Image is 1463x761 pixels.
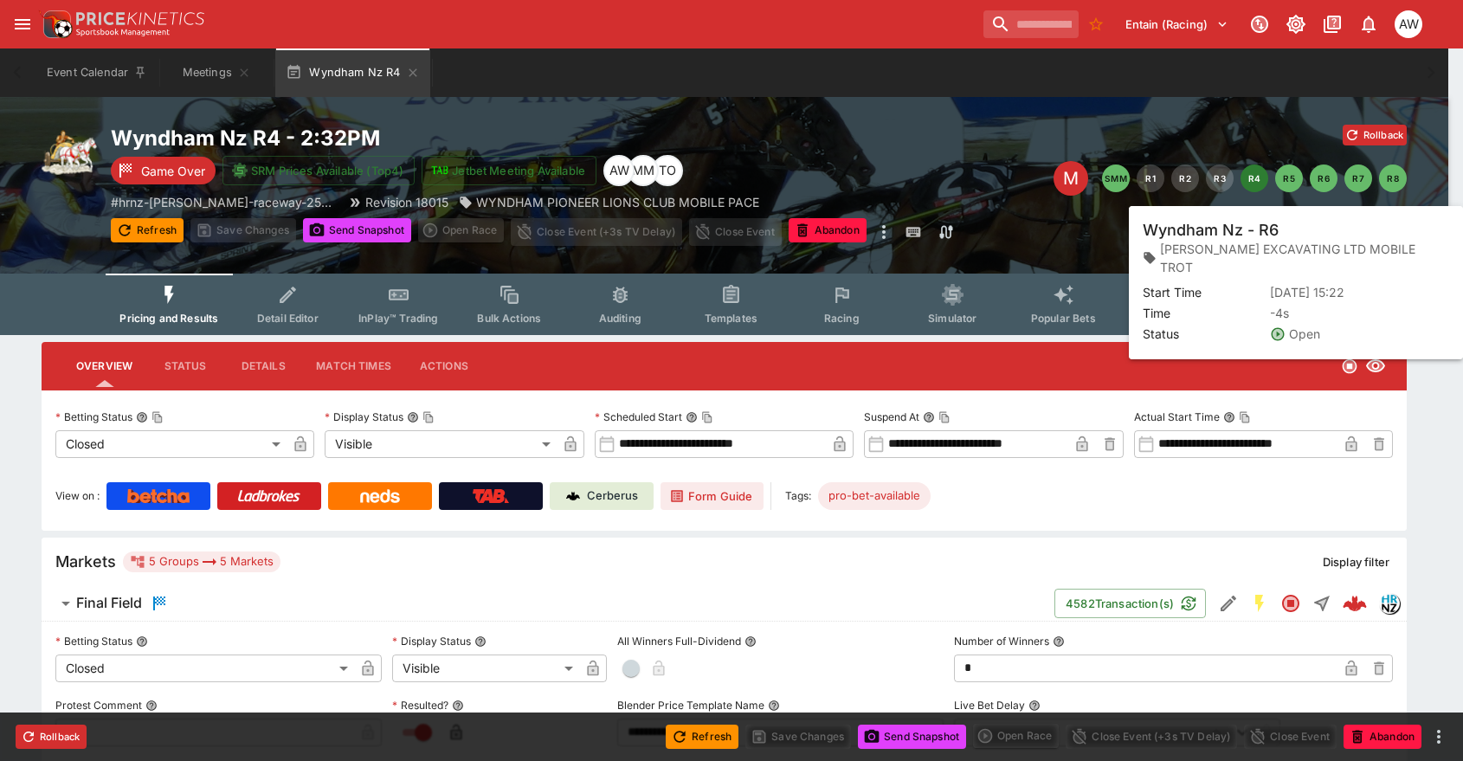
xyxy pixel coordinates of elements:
span: InPlay™ Trading [358,312,438,325]
p: Copy To Clipboard [111,193,338,211]
button: Select Tenant [1115,10,1239,38]
button: Rollback [16,725,87,749]
button: R6 [1310,164,1337,192]
span: Mark an event as closed and abandoned. [789,221,867,238]
a: Form Guide [661,482,764,510]
div: Closed [55,655,354,682]
button: Notifications [1353,9,1384,40]
div: 7ae5737e-1c48-435b-8221-0c6e6d968825 [1343,591,1367,616]
button: SRM Prices Available (Top4) [222,156,415,185]
img: PriceKinetics Logo [38,7,73,42]
div: Closed [55,430,287,458]
button: Abandon [1344,725,1421,749]
svg: Visible [1365,356,1386,377]
div: Visible [392,655,578,682]
span: Simulator [928,312,976,325]
svg: Closed [1341,358,1358,375]
button: more [1428,726,1449,747]
button: R5 [1275,164,1303,192]
h2: Copy To Clipboard [111,125,759,152]
button: Status [146,345,224,387]
button: SGM Enabled [1244,588,1275,619]
p: Live Bet Delay [954,698,1025,713]
button: Connected to PK [1244,9,1275,40]
p: Display Status [325,410,403,424]
h5: Markets [55,551,116,571]
button: SMM [1102,164,1130,192]
div: Start From [1153,219,1407,246]
button: Jetbet Meeting Available [422,156,596,185]
div: WYNDHAM PIONEER LIONS CLUB MOBILE PACE [459,193,759,211]
p: Blender Price Template Name [617,698,764,713]
p: Suspend At [864,410,919,424]
p: Number of Winners [954,634,1049,648]
button: Copy To Clipboard [701,411,713,423]
span: Auditing [599,312,641,325]
button: Refresh [111,218,184,242]
button: Amanda Whitta [1389,5,1428,43]
nav: pagination navigation [1102,164,1407,192]
button: Meetings [161,48,272,97]
p: All Winners Full-Dividend [617,634,741,648]
p: Overtype [1182,223,1228,242]
p: Auto-Save [1344,223,1399,242]
button: more [873,218,894,246]
p: Resulted? [392,698,448,713]
button: R2 [1171,164,1199,192]
img: logo-cerberus--red.svg [1343,591,1367,616]
button: Rollback [1343,125,1407,145]
label: View on : [55,482,100,510]
button: R4 [1241,164,1268,192]
div: Amanda Whitta [603,155,635,186]
span: Popular Bets [1031,312,1096,325]
button: Toggle light/dark mode [1280,9,1312,40]
div: Edit Meeting [1054,161,1088,196]
button: Documentation [1317,9,1348,40]
p: WYNDHAM PIONEER LIONS CLUB MOBILE PACE [476,193,759,211]
a: 7ae5737e-1c48-435b-8221-0c6e6d968825 [1337,586,1372,621]
img: hrnz [1380,594,1399,613]
button: R1 [1137,164,1164,192]
button: Actions [405,345,483,387]
button: Details [224,345,302,387]
button: Event Calendar [36,48,158,97]
div: split button [973,724,1059,748]
p: Override [1264,223,1308,242]
span: Related Events [1137,312,1212,325]
button: Abandon [789,218,867,242]
input: search [983,10,1079,38]
img: jetbet-logo.svg [431,162,448,179]
span: Mark an event as closed and abandoned. [1344,726,1421,744]
button: Display filter [1312,548,1400,576]
button: No Bookmarks [1082,10,1110,38]
p: Protest Comment [55,698,142,713]
span: pro-bet-available [818,487,931,505]
img: Sportsbook Management [76,29,170,36]
div: Event type filters [106,274,1342,335]
p: Betting Status [55,634,132,648]
button: Copy To Clipboard [151,411,164,423]
button: Overview [62,345,146,387]
img: harness_racing.png [42,125,97,180]
button: Wyndham Nz R4 [275,48,429,97]
p: Actual Start Time [1134,410,1220,424]
div: Visible [325,430,556,458]
span: Pricing and Results [119,312,218,325]
p: Revision 18015 [365,193,448,211]
div: Amanda Whitta [1395,10,1422,38]
p: Display Status [392,634,471,648]
button: 4582Transaction(s) [1054,589,1206,618]
div: 5 Groups 5 Markets [130,551,274,572]
button: R7 [1344,164,1372,192]
img: Betcha [127,489,190,503]
img: Neds [360,489,399,503]
svg: Closed [1280,593,1301,614]
button: Copy To Clipboard [1239,411,1251,423]
div: hrnz [1379,593,1400,614]
button: Send Snapshot [858,725,966,749]
img: Cerberus [566,489,580,503]
div: Thomas OConnor [652,155,683,186]
button: open drawer [7,9,38,40]
p: Cerberus [587,487,638,505]
button: Copy To Clipboard [422,411,435,423]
